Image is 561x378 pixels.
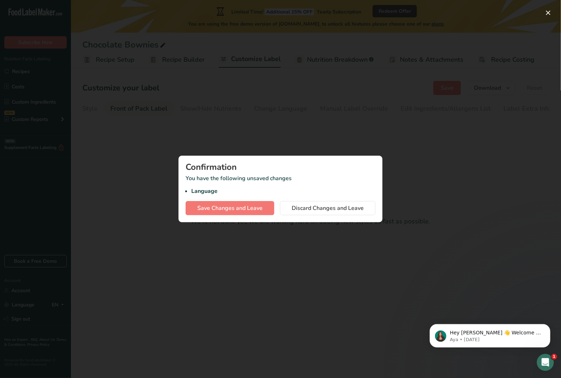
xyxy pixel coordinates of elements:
span: Save Changes and Leave [197,204,263,212]
span: Discard Changes and Leave [292,204,364,212]
div: Confirmation [186,163,375,171]
li: Language [191,187,375,195]
span: 1 [551,354,557,360]
iframe: Intercom live chat [537,354,554,371]
iframe: Intercom notifications message [419,309,561,359]
p: You have the following unsaved changes [186,174,375,195]
button: Discard Changes and Leave [280,201,375,215]
button: Save Changes and Leave [186,201,274,215]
